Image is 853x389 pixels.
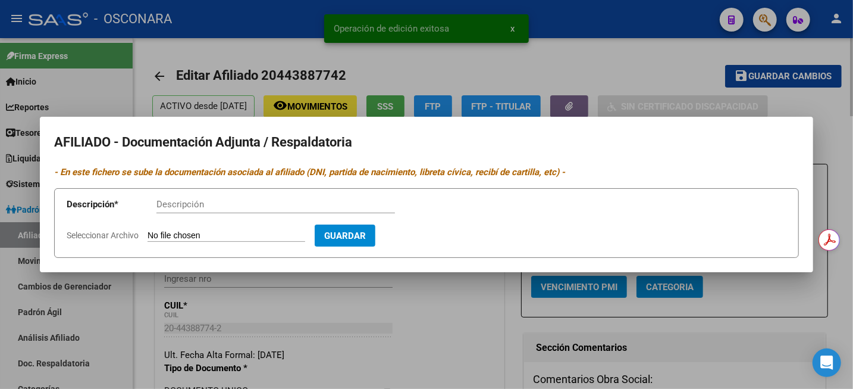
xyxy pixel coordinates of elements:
span: Seleccionar Archivo [67,231,139,240]
button: Guardar [315,225,375,247]
h2: AFILIADO - Documentación Adjunta / Respaldatoria [54,131,799,154]
p: Descripción [67,198,156,211]
i: - En este fichero se sube la documentación asociada al afiliado (DNI, partida de nacimiento, libr... [54,167,565,178]
div: Open Intercom Messenger [813,348,841,377]
span: Guardar [324,231,366,241]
